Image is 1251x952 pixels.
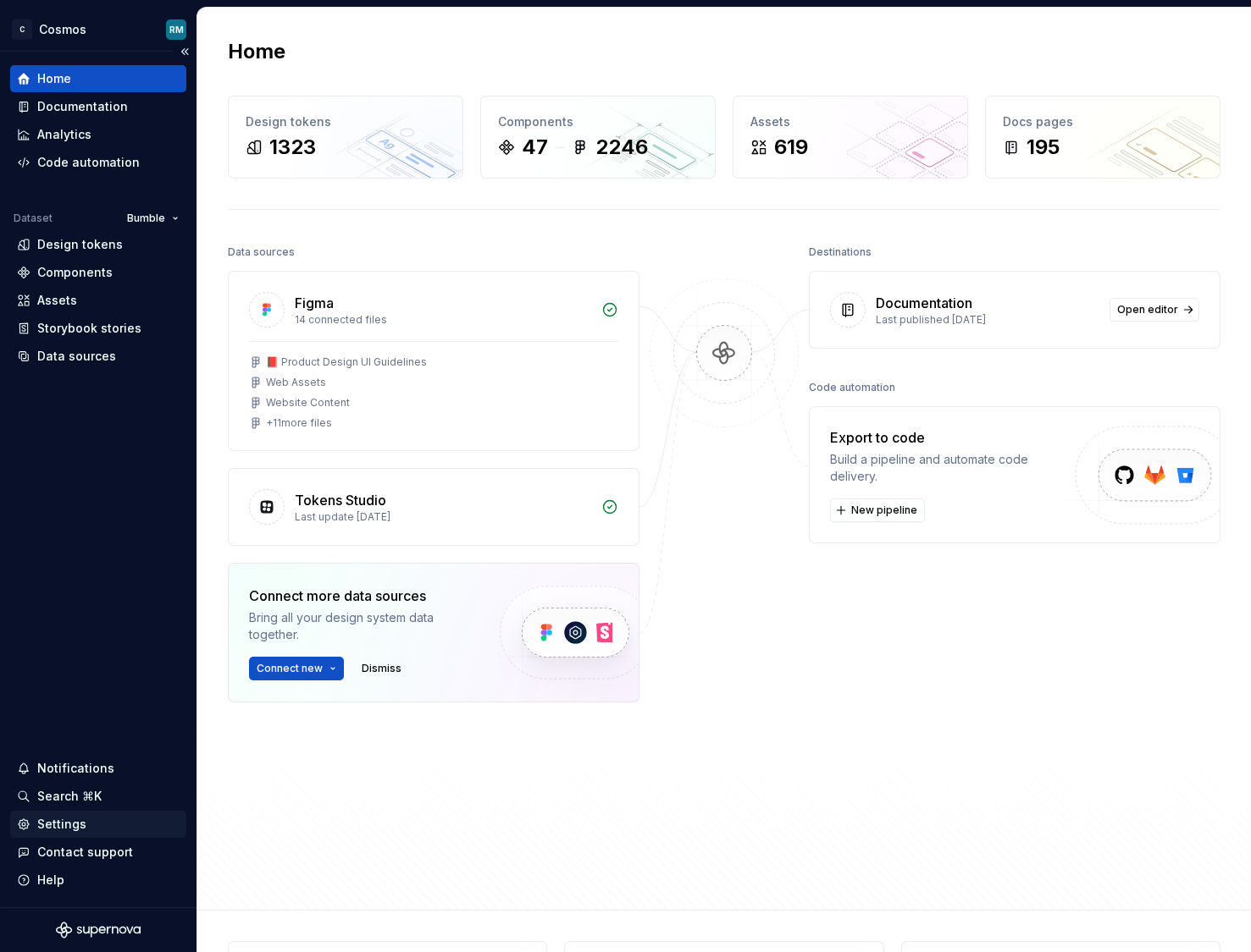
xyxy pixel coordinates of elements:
button: CCosmosRM [3,11,193,47]
div: Code automation [809,376,895,399]
span: Dismiss [362,662,401,675]
div: Last update [DATE] [295,510,591,524]
a: Assets [10,287,186,314]
div: Analytics [37,126,91,143]
div: Dataset [14,212,53,225]
a: Assets619 [733,96,968,179]
span: Connect new [257,662,323,675]
div: Contact support [37,844,133,861]
span: New pipeline [851,504,917,517]
div: Bring all your design system data together. [249,609,471,643]
div: Data sources [37,348,116,365]
div: Code automation [37,154,140,171]
div: Tokens Studio [295,490,386,510]
div: 2246 [595,134,648,161]
button: Collapse sidebar [173,40,197,63]
div: Components [37,264,113,281]
span: Open editor [1117,303,1178,316]
div: Assets [750,113,950,130]
div: Cosmos [39,21,86,38]
div: Web Assets [266,376,326,389]
div: Export to code [830,427,1077,448]
button: Connect new [249,657,344,680]
a: Settings [10,811,186,838]
a: Tokens StudioLast update [DATE] [228,468,639,546]
div: + 11 more files [266,416,332,430]
button: New pipeline [830,498,925,522]
div: Data sources [228,240,295,264]
div: Components [498,113,698,130]
a: Design tokens1323 [228,96,463,179]
a: Figma14 connected files📕 Product Design UI GuidelinesWeb AssetsWebsite Content+11more files [228,271,639,451]
span: Bumble [127,212,165,225]
div: Connect more data sources [249,586,471,606]
button: Notifications [10,755,186,782]
div: Home [37,70,71,87]
a: Analytics [10,121,186,148]
div: Last published [DATE] [876,313,1099,327]
div: Help [37,872,64,889]
div: 📕 Product Design UI Guidelines [266,355,427,369]
button: Search ⌘K [10,783,186,810]
div: Figma [295,293,334,313]
button: Bumble [119,206,186,230]
a: Components [10,259,186,286]
div: 47 [522,134,548,161]
div: RM [169,23,184,36]
div: 14 connected files [295,313,591,327]
div: 195 [1027,134,1060,161]
a: Storybook stories [10,315,186,342]
a: Design tokens [10,231,186,258]
div: C [12,19,32,40]
div: Documentation [37,98,128,115]
div: Design tokens [37,236,123,253]
div: Destinations [809,240,872,264]
h2: Home [228,38,285,65]
button: Dismiss [354,657,409,680]
a: Home [10,65,186,92]
a: Code automation [10,149,186,176]
div: 1323 [269,134,316,161]
div: Documentation [876,293,972,313]
div: Notifications [37,760,114,777]
a: Open editor [1110,298,1199,322]
div: Design tokens [246,113,446,130]
div: Storybook stories [37,320,141,337]
div: Settings [37,816,86,833]
div: Docs pages [1003,113,1203,130]
svg: Supernova Logo [56,922,141,938]
a: Documentation [10,93,186,120]
div: Build a pipeline and automate code delivery. [830,451,1077,485]
div: Website Content [266,396,350,410]
div: 619 [774,134,808,161]
a: Components472246 [480,96,716,179]
div: Assets [37,292,77,309]
a: Data sources [10,343,186,370]
div: Search ⌘K [37,788,102,805]
button: Help [10,867,186,894]
a: Docs pages195 [985,96,1221,179]
button: Contact support [10,839,186,866]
